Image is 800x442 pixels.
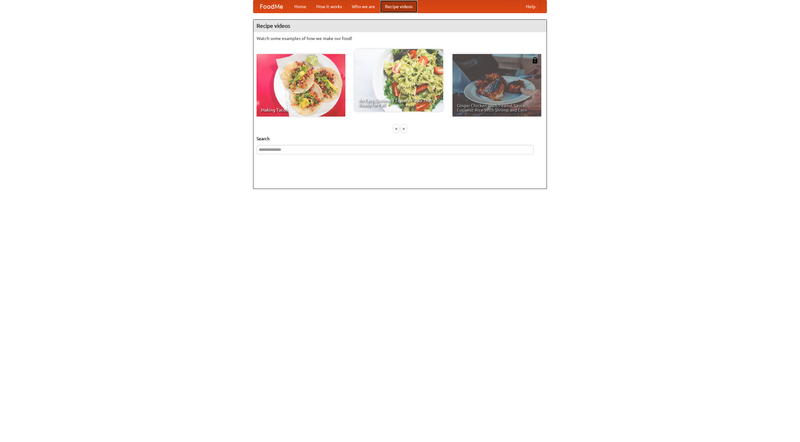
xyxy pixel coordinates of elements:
a: An Easy, Summery Tomato Pasta That's Ready for Fall [354,49,443,112]
a: Making Tacos [257,54,345,117]
span: Making Tacos [261,108,341,112]
a: FoodMe [253,0,289,13]
span: An Easy, Summery Tomato Pasta That's Ready for Fall [359,98,439,107]
a: Help [521,0,540,13]
a: Who we are [347,0,380,13]
a: Home [289,0,311,13]
h4: Recipe videos [253,20,547,32]
h5: Search [257,136,543,142]
div: « [393,125,399,132]
a: How it works [311,0,347,13]
a: Recipe videos [380,0,417,13]
p: Watch some examples of how we make our food! [257,35,543,42]
img: 483408.png [532,57,538,63]
div: » [401,125,407,132]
